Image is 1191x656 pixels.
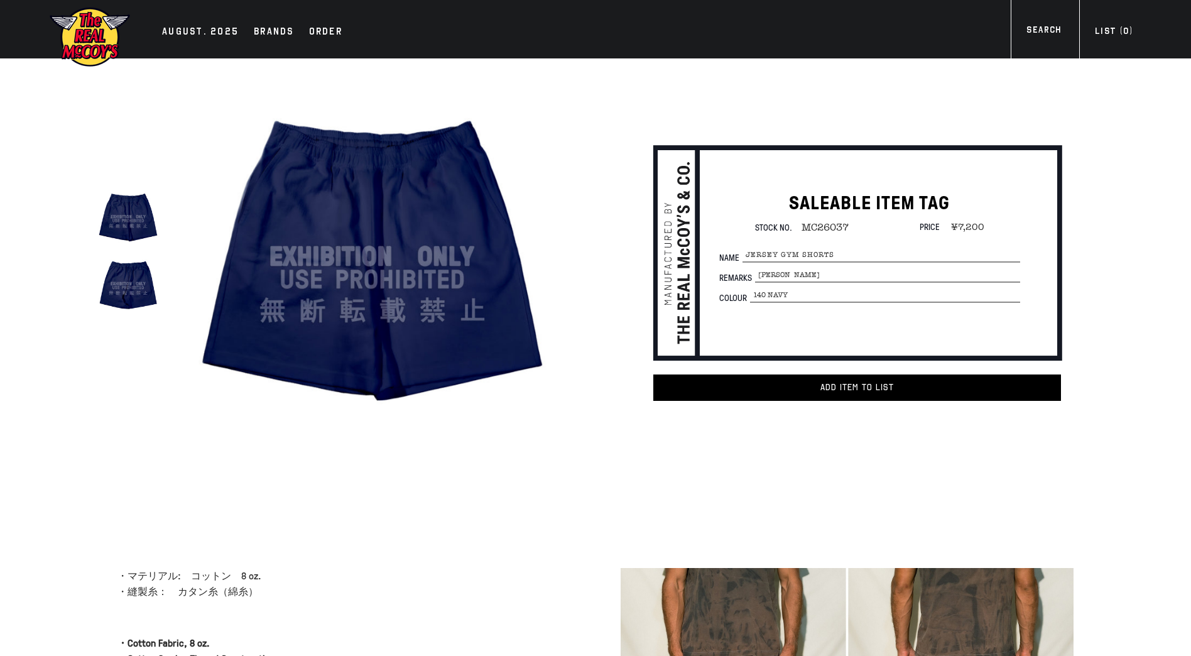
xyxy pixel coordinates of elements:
img: mccoys-exhibition [49,6,131,68]
a: List (0) [1079,25,1148,41]
button: Add item to List [653,374,1061,401]
h1: SALEABLE ITEM TAG [719,192,1021,216]
span: Price [920,221,940,232]
a: Search [1011,23,1077,40]
div: true [174,58,570,455]
span: ¥7,200 [942,221,984,232]
span: Colour [719,294,750,303]
img: JERSEY GYM SHORTS [95,183,161,250]
div: List ( ) [1095,25,1133,41]
span: Name [719,254,742,263]
div: Order [309,24,342,41]
span: Remarks [719,274,755,283]
span: MC26037 [792,222,849,233]
span: 140 NAVY [750,289,1021,303]
div: Search [1026,23,1061,40]
span: Stock No. [755,221,792,233]
img: JERSEY GYM SHORTS [177,62,567,452]
div: AUGUST. 2025 [162,24,239,41]
span: [PERSON_NAME] [755,269,1021,283]
span: Add item to List [820,382,894,393]
a: Order [303,24,349,41]
img: JERSEY GYM SHORTS [95,250,161,317]
span: JERSEY GYM SHORTS [742,248,1021,262]
div: Brands [254,24,294,41]
span: 0 [1123,26,1129,36]
p: ・マテリアル: コットン 8 oz. ・縫製糸： カタン糸（綿糸） [117,568,570,600]
a: AUGUST. 2025 [156,24,245,41]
